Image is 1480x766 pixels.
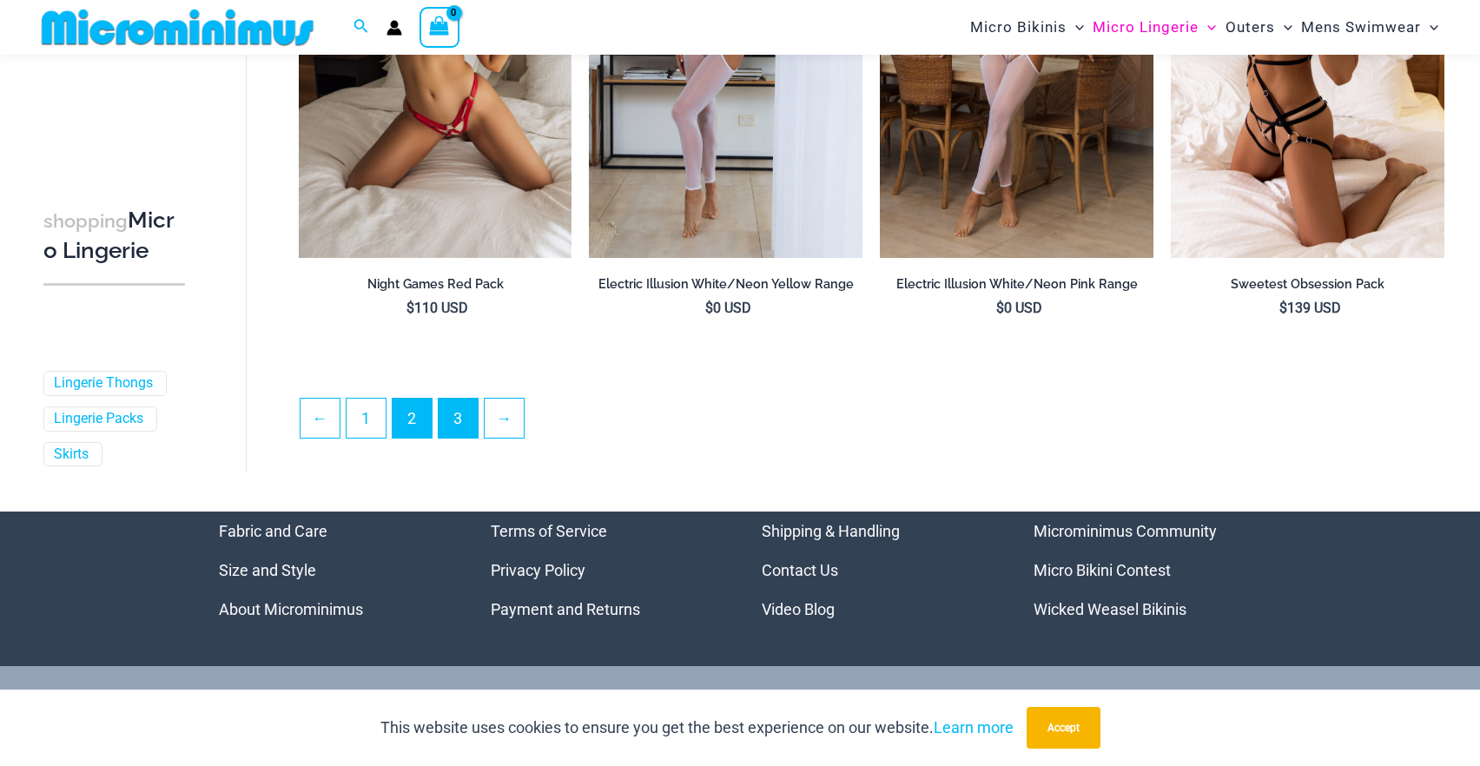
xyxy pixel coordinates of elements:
a: Search icon link [353,17,369,38]
a: Page 3 [439,399,478,438]
a: ← [301,399,340,438]
p: This website uses cookies to ensure you get the best experience on our website. [380,715,1014,741]
a: Electric Illusion White/Neon Pink Range [880,276,1153,299]
nav: Site Navigation [963,3,1445,52]
a: Terms of Service [491,522,607,540]
h3: Micro Lingerie [43,206,185,266]
a: Micro LingerieMenu ToggleMenu Toggle [1088,5,1220,50]
a: Size and Style [219,561,316,579]
span: Menu Toggle [1275,5,1292,50]
a: Mens SwimwearMenu ToggleMenu Toggle [1297,5,1443,50]
a: Learn more [934,718,1014,736]
a: Privacy Policy [491,561,585,579]
a: Sweetest Obsession Pack [1171,276,1444,299]
a: Night Games Red Pack [299,276,572,299]
nav: Menu [491,512,719,629]
span: Micro Bikinis [970,5,1067,50]
a: Electric Illusion White/Neon Yellow Range [589,276,862,299]
a: About Microminimus [219,600,363,618]
a: Fabric and Care [219,522,327,540]
nav: Menu [219,512,447,629]
span: Menu Toggle [1067,5,1084,50]
a: Micro BikinisMenu ToggleMenu Toggle [966,5,1088,50]
span: $ [406,300,414,316]
img: MM SHOP LOGO FLAT [35,8,320,47]
nav: Product Pagination [299,398,1444,448]
span: Outers [1226,5,1275,50]
bdi: 139 USD [1279,300,1341,316]
a: → [485,399,524,438]
a: Micro Bikini Contest [1034,561,1171,579]
a: OutersMenu ToggleMenu Toggle [1221,5,1297,50]
span: $ [1279,300,1287,316]
nav: Menu [762,512,990,629]
aside: Footer Widget 3 [762,512,990,629]
bdi: 0 USD [705,300,751,316]
a: Video Blog [762,600,835,618]
span: Page 2 [393,399,432,438]
a: Lingerie Thongs [54,374,153,393]
h2: Night Games Red Pack [299,276,572,293]
span: $ [996,300,1004,316]
span: shopping [43,210,128,232]
aside: Footer Widget 1 [219,512,447,629]
button: Accept [1027,707,1100,749]
span: Mens Swimwear [1301,5,1421,50]
a: Lingerie Packs [54,410,143,428]
a: Skirts [54,445,89,463]
span: Menu Toggle [1199,5,1216,50]
bdi: 110 USD [406,300,468,316]
h2: Sweetest Obsession Pack [1171,276,1444,293]
span: Micro Lingerie [1093,5,1199,50]
a: Account icon link [387,20,402,36]
nav: Menu [1034,512,1262,629]
aside: Footer Widget 4 [1034,512,1262,629]
a: Shipping & Handling [762,522,900,540]
a: Payment and Returns [491,600,640,618]
a: Microminimus Community [1034,522,1217,540]
bdi: 0 USD [996,300,1042,316]
a: Wicked Weasel Bikinis [1034,600,1186,618]
a: View Shopping Cart, empty [420,7,459,47]
h2: Electric Illusion White/Neon Yellow Range [589,276,862,293]
h2: Electric Illusion White/Neon Pink Range [880,276,1153,293]
a: Contact Us [762,561,838,579]
span: Menu Toggle [1421,5,1438,50]
aside: Footer Widget 2 [491,512,719,629]
a: Page 1 [347,399,386,438]
span: $ [705,300,713,316]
